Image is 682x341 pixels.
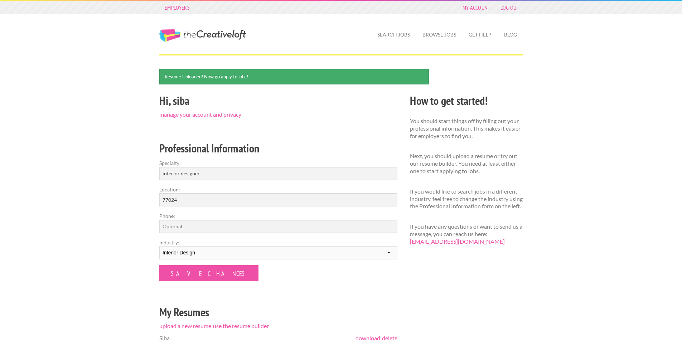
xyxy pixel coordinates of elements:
[159,140,397,156] h2: Professional Information
[410,117,523,140] p: You should start things off by filling out your professional information. This makes it easier fo...
[459,3,494,13] a: My Account
[410,238,505,245] a: [EMAIL_ADDRESS][DOMAIN_NAME]
[159,29,246,42] a: The Creative Loft
[417,26,462,43] a: Browse Jobs
[410,188,523,210] p: If you would like to search jobs in a different industry, feel free to change the industry using ...
[463,26,497,43] a: Get Help
[159,265,258,281] input: Save Changes
[161,3,193,13] a: Employers
[498,26,523,43] a: Blog
[410,152,523,175] p: Next, you should upload a resume or try out our resume builder. You need at least either one to s...
[159,239,397,246] label: Industry:
[213,322,269,329] a: use the resume builder
[159,193,397,206] input: e.g. New York, NY
[410,223,523,245] p: If you have any questions or want to send us a message, you can reach us here:
[410,93,523,109] h2: How to get started!
[159,220,397,233] input: Optional
[159,69,429,84] div: Resume Uploaded! Now go apply to jobs!
[159,322,211,329] a: upload a new resume
[159,93,397,109] h2: Hi, siba
[159,159,397,167] label: Specialty:
[159,111,241,118] a: manage your account and privacy
[159,212,397,220] label: Phone:
[159,186,397,193] label: Location:
[497,3,523,13] a: Log Out
[372,26,416,43] a: Search Jobs
[159,304,397,320] h2: My Resumes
